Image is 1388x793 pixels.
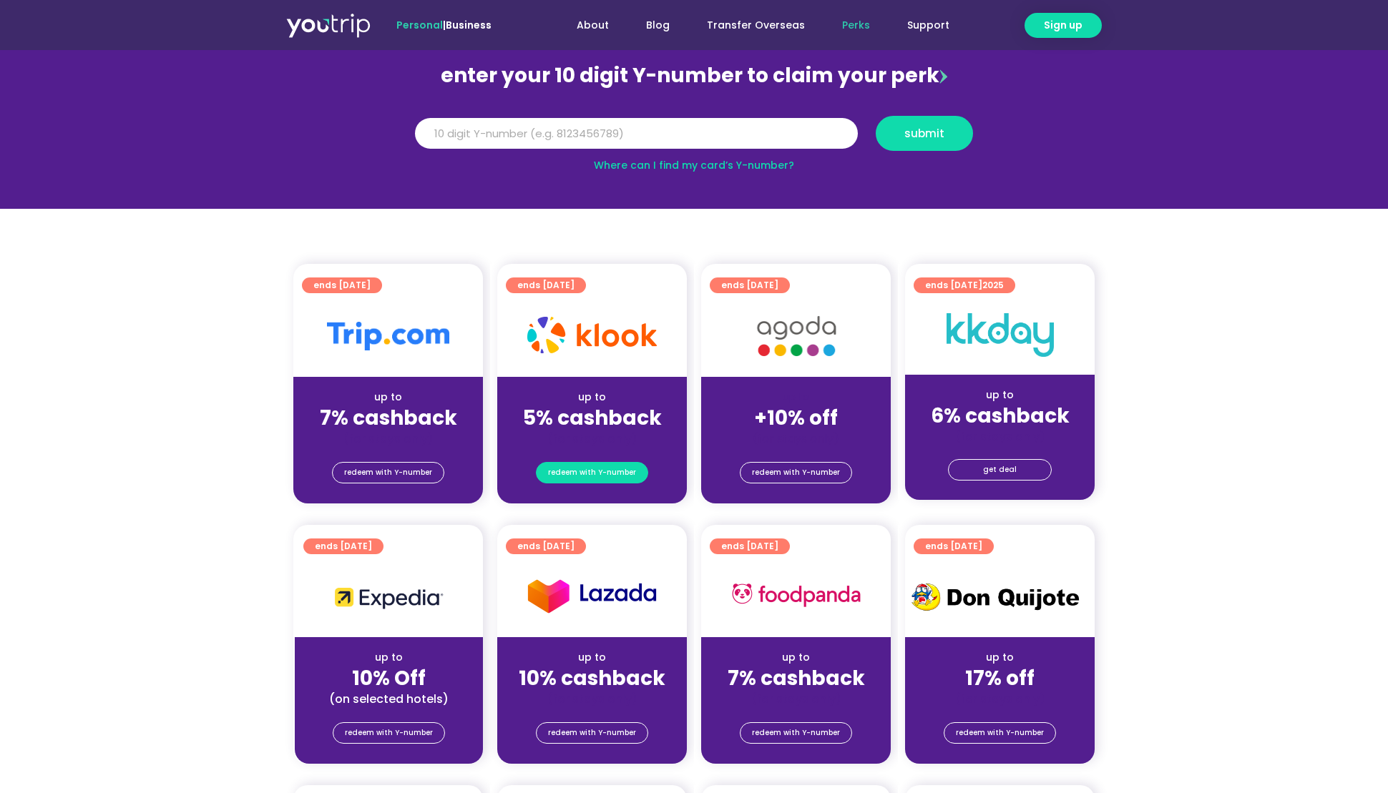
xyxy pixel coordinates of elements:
[536,722,648,744] a: redeem with Y-number
[345,723,433,743] span: redeem with Y-number
[710,538,790,554] a: ends [DATE]
[306,691,471,706] div: (on selected hotels)
[517,538,575,554] span: ends [DATE]
[982,279,1004,291] span: 2025
[983,460,1017,480] span: get deal
[509,650,675,665] div: up to
[917,650,1083,665] div: up to
[509,691,675,706] div: (for stays only)
[728,664,865,692] strong: 7% cashback
[948,459,1052,481] a: get deal
[305,390,471,405] div: up to
[1025,13,1102,38] a: Sign up
[688,12,823,39] a: Transfer Overseas
[713,650,879,665] div: up to
[917,691,1083,706] div: (for stays only)
[536,462,648,483] a: redeem with Y-number
[530,12,968,39] nav: Menu
[752,723,840,743] span: redeem with Y-number
[313,277,371,293] span: ends [DATE]
[333,722,445,744] a: redeem with Y-number
[944,722,1056,744] a: redeem with Y-number
[823,12,889,39] a: Perks
[509,390,675,405] div: up to
[303,538,383,554] a: ends [DATE]
[446,18,492,32] a: Business
[627,12,688,39] a: Blog
[320,404,457,432] strong: 7% cashback
[740,462,852,483] a: redeem with Y-number
[740,722,852,744] a: redeem with Y-number
[721,538,778,554] span: ends [DATE]
[415,118,858,149] input: 10 digit Y-number (e.g. 8123456789)
[315,538,372,554] span: ends [DATE]
[721,277,778,293] span: ends [DATE]
[523,404,662,432] strong: 5% cashback
[925,277,1004,293] span: ends [DATE]
[783,390,809,404] span: up to
[914,538,994,554] a: ends [DATE]
[509,431,675,446] div: (for stays only)
[506,277,586,293] a: ends [DATE]
[558,12,627,39] a: About
[917,388,1083,403] div: up to
[594,158,794,172] a: Where can I find my card’s Y-number?
[925,538,982,554] span: ends [DATE]
[713,431,879,446] div: (for stays only)
[306,650,471,665] div: up to
[754,404,838,432] strong: +10% off
[408,57,980,94] div: enter your 10 digit Y-number to claim your perk
[956,723,1044,743] span: redeem with Y-number
[889,12,968,39] a: Support
[904,128,944,139] span: submit
[344,463,432,483] span: redeem with Y-number
[517,277,575,293] span: ends [DATE]
[914,277,1015,293] a: ends [DATE]2025
[965,664,1035,692] strong: 17% off
[506,538,586,554] a: ends [DATE]
[396,18,443,32] span: Personal
[917,429,1083,444] div: (for stays only)
[352,664,426,692] strong: 10% Off
[396,18,492,32] span: |
[305,431,471,446] div: (for stays only)
[876,116,973,151] button: submit
[548,723,636,743] span: redeem with Y-number
[302,277,382,293] a: ends [DATE]
[752,463,840,483] span: redeem with Y-number
[548,463,636,483] span: redeem with Y-number
[710,277,790,293] a: ends [DATE]
[519,664,665,692] strong: 10% cashback
[713,691,879,706] div: (for stays only)
[332,462,444,483] a: redeem with Y-number
[1044,18,1082,33] span: Sign up
[931,402,1070,430] strong: 6% cashback
[415,116,973,162] form: Y Number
